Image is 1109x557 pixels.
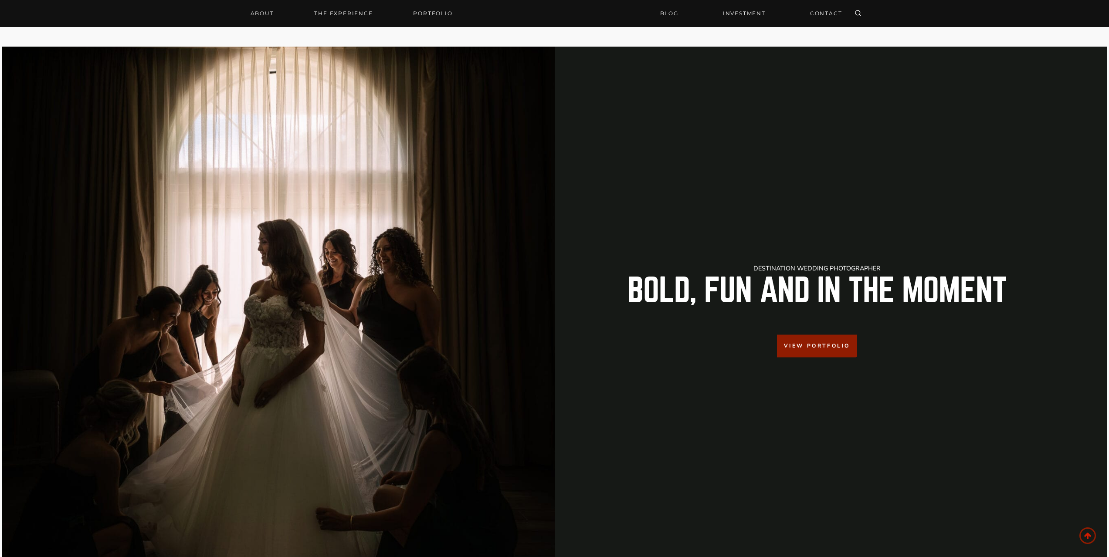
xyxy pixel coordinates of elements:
h1: Destination Wedding Photographer [562,265,1073,271]
a: BLOG [655,6,684,21]
a: INVESTMENT [718,6,771,21]
span: View Portfolio [784,342,850,350]
a: View Portfolio [777,335,857,357]
a: About [245,7,279,20]
a: Portfolio [408,7,458,20]
button: View Search Form [852,7,864,20]
nav: Primary Navigation [245,7,458,20]
nav: Secondary Navigation [655,6,848,21]
img: Logo of Roy Serafin Photo Co., featuring stylized text in white on a light background, representi... [522,3,587,24]
a: Scroll to top [1079,527,1096,544]
a: CONTACT [805,6,848,21]
h2: Bold, Fun And in the Moment [562,275,1073,307]
a: THE EXPERIENCE [309,7,378,20]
